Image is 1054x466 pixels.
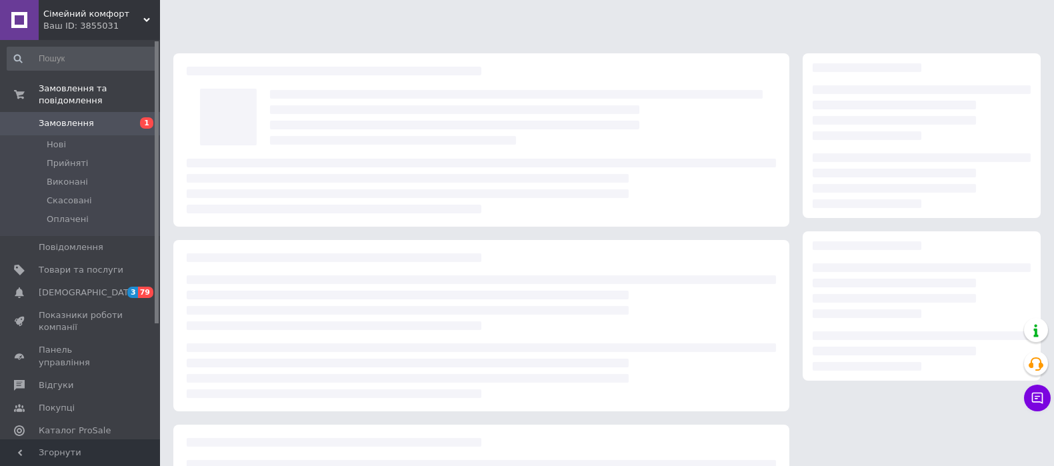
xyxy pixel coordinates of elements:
[39,287,137,299] span: [DEMOGRAPHIC_DATA]
[47,157,88,169] span: Прийняті
[39,117,94,129] span: Замовлення
[47,139,66,151] span: Нові
[39,241,103,253] span: Повідомлення
[43,8,143,20] span: Сімейний комфорт
[47,176,88,188] span: Виконані
[7,47,157,71] input: Пошук
[39,264,123,276] span: Товари та послуги
[39,402,75,414] span: Покупці
[43,20,160,32] div: Ваш ID: 3855031
[39,425,111,437] span: Каталог ProSale
[39,379,73,391] span: Відгуки
[39,83,160,107] span: Замовлення та повідомлення
[39,344,123,368] span: Панель управління
[47,195,92,207] span: Скасовані
[127,287,138,298] span: 3
[39,309,123,333] span: Показники роботи компанії
[47,213,89,225] span: Оплачені
[1024,385,1051,411] button: Чат з покупцем
[138,287,153,298] span: 79
[140,117,153,129] span: 1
